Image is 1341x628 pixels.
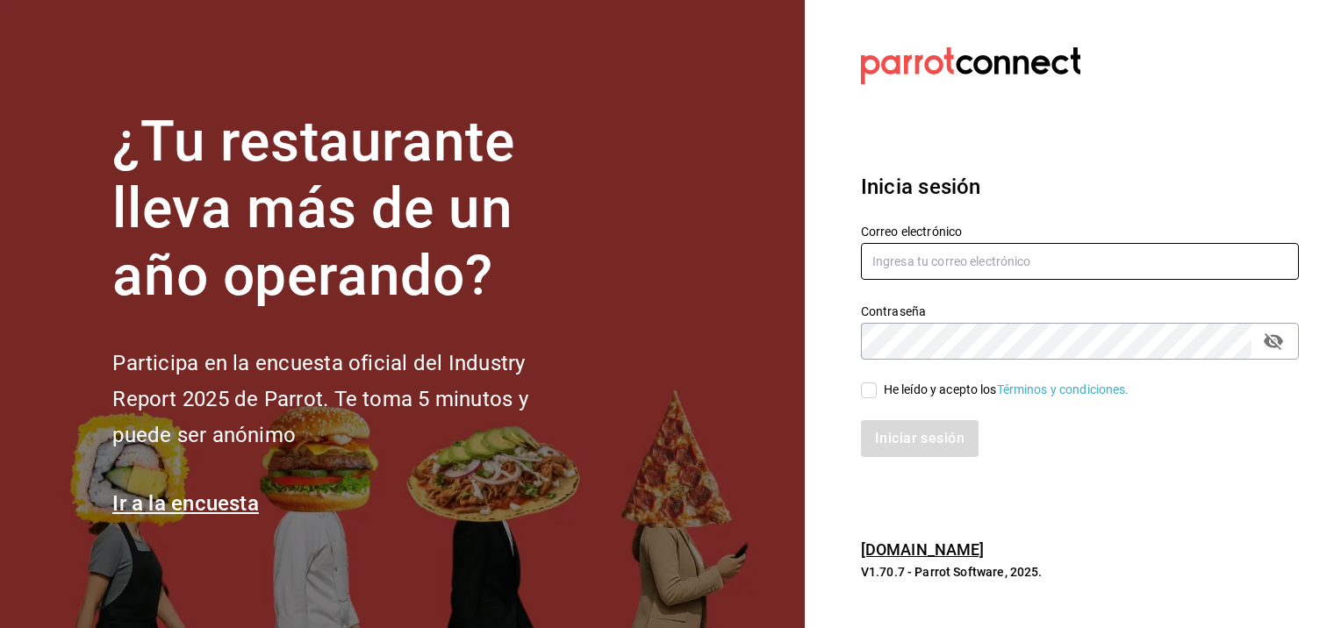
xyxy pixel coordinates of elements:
[112,109,586,310] h1: ¿Tu restaurante lleva más de un año operando?
[861,563,1299,581] p: V1.70.7 - Parrot Software, 2025.
[1259,326,1288,356] button: passwordField
[861,225,1299,237] label: Correo electrónico
[997,382,1129,396] a: Términos y condiciones.
[861,540,985,559] a: [DOMAIN_NAME]
[861,304,1299,317] label: Contraseña
[112,346,586,453] h2: Participa en la encuesta oficial del Industry Report 2025 de Parrot. Te toma 5 minutos y puede se...
[884,381,1129,399] div: He leído y acepto los
[112,491,259,516] a: Ir a la encuesta
[861,171,1299,203] h3: Inicia sesión
[861,243,1299,280] input: Ingresa tu correo electrónico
